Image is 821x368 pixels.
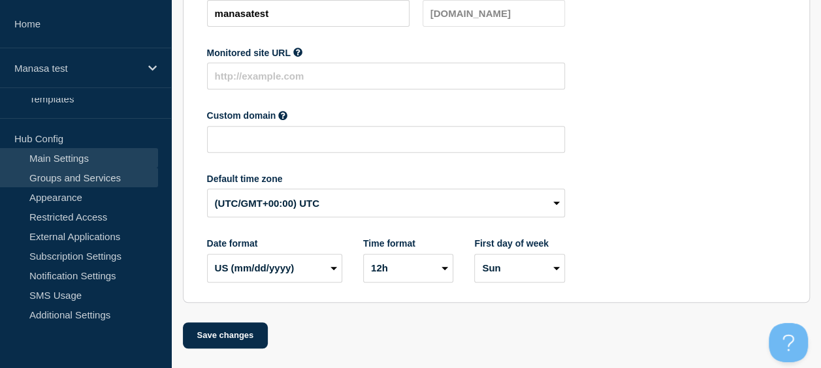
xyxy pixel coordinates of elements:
select: Default time zone [207,189,565,217]
iframe: Help Scout Beacon - Open [769,323,808,362]
select: Date format [207,254,342,283]
div: Time format [363,238,453,249]
span: Custom domain [207,110,276,121]
div: First day of week [474,238,564,249]
button: Save changes [183,322,268,348]
p: Manasa test [14,63,140,74]
select: First day of week [474,254,564,283]
div: Default time zone [207,174,565,184]
div: Date format [207,238,342,249]
span: Monitored site URL [207,48,291,58]
input: http://example.com [207,63,565,89]
select: Time format [363,254,453,283]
